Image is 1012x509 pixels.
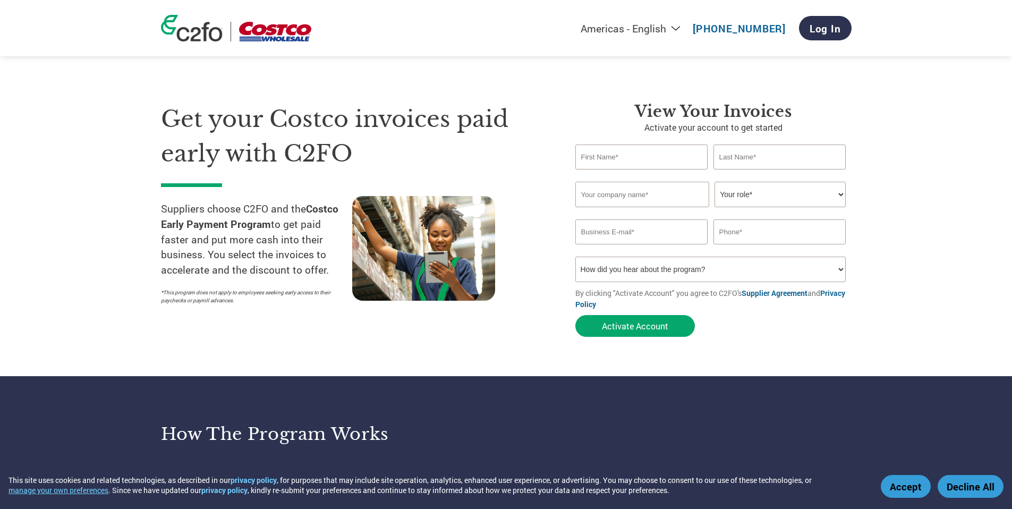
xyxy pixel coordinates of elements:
div: Invalid first name or first name is too long [575,171,708,177]
input: Last Name* [713,145,846,169]
strong: Costco Early Payment Program [161,202,338,231]
a: [PHONE_NUMBER] [693,22,786,35]
div: Invalid company name or company name is too long [575,208,846,215]
img: c2fo logo [161,15,223,41]
p: Activate your account to get started [575,121,852,134]
select: Title/Role [715,182,846,207]
a: privacy policy [201,485,248,495]
button: Activate Account [575,315,695,337]
input: Your company name* [575,182,709,207]
p: *This program does not apply to employees seeking early access to their paychecks or payroll adva... [161,289,342,304]
a: Log In [799,16,852,40]
input: First Name* [575,145,708,169]
button: manage your own preferences [8,485,108,495]
div: Inavlid Phone Number [713,245,846,252]
img: Costco [239,22,311,41]
h4: Sign up for free [182,465,448,479]
div: This site uses cookies and related technologies, as described in our , for purposes that may incl... [8,475,865,495]
input: Invalid Email format [575,219,708,244]
div: Inavlid Email Address [575,245,708,252]
a: Supplier Agreement [742,288,807,298]
input: Phone* [713,219,846,244]
a: privacy policy [231,475,277,485]
p: Suppliers choose C2FO and the to get paid faster and put more cash into their business. You selec... [161,201,352,278]
button: Decline All [938,475,1004,498]
button: Accept [881,475,931,498]
h1: Get your Costco invoices paid early with C2FO [161,102,543,171]
h3: How the program works [161,423,493,445]
h3: View Your Invoices [575,102,852,121]
img: supply chain worker [352,196,495,301]
div: Invalid last name or last name is too long [713,171,846,177]
p: By clicking "Activate Account" you agree to C2FO's and [575,287,852,310]
a: Privacy Policy [575,288,845,309]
